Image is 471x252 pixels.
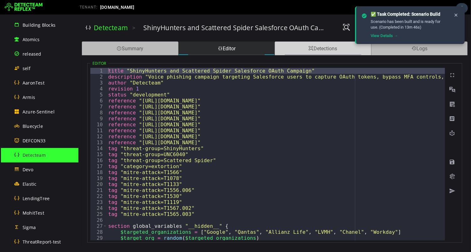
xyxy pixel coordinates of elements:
span: MohitTest [23,210,44,216]
div: Summary [3,27,100,41]
div: 15 [12,137,29,143]
span: ThreatReport-test [23,239,61,245]
div: 8 [12,95,29,101]
div: 6 [12,83,29,89]
span: released [23,51,41,57]
div: 18 [12,155,29,161]
div: 23 [12,185,29,191]
div: 2 [12,59,29,65]
span: LendingTree [23,195,50,201]
h3: ShinyHunters and Scattered Spider Salesforce OAuth Campaign [65,9,246,18]
button: Private [354,9,385,17]
div: 21 [12,173,29,179]
span: self [23,65,30,71]
span: Toggle code folding, rows 27 through 34 [25,209,28,215]
span: [DOMAIN_NAME] [100,5,135,10]
div: 25 [12,197,29,203]
span: Azure-Sentinel [23,109,55,115]
img: Detecteam logo [5,2,43,12]
div: 27 [12,209,29,215]
div: 13 [12,125,29,131]
div: 22 [12,179,29,185]
div: 11 [12,113,29,119]
span: TENANT: [80,5,98,9]
a: Detecteam [15,9,49,18]
span: Sigma [23,224,36,230]
div: Detections [196,27,293,41]
span: Building Blocks [23,22,56,28]
div: 9 [12,101,29,107]
span: > [54,10,57,17]
div: 24 [12,191,29,197]
span: Atomics [23,36,40,42]
div: 1 [12,53,29,59]
div: Editor [100,27,197,41]
div: ✅ Task Completed: Scenario Build [371,11,448,18]
div: Scenario has been built and is ready for use. (Completed in 13m 46s) [371,19,448,30]
div: Logs [293,27,389,41]
span: Bluecycle [23,123,43,129]
div: 5 [12,77,29,83]
div: 7 [12,89,29,95]
span: Elastic [23,181,36,187]
span: DEFCON33 [23,138,46,144]
div: 29 [12,221,29,227]
div: 14 [12,131,29,137]
div: 12 [12,119,29,125]
div: 16 [12,143,29,149]
div: 17 [12,149,29,155]
span: Devo [23,167,33,173]
a: View Details → [371,33,398,38]
div: Task Notifications [456,3,468,13]
span: Private [361,11,379,16]
span: Armis [23,94,35,100]
div: 4 [12,71,29,77]
div: 20 [12,167,29,173]
div: 10 [12,107,29,113]
div: 26 [12,203,29,209]
div: 19 [12,161,29,167]
span: Detecteam [23,152,46,158]
div: 28 [12,215,29,221]
span: AaronTest [23,80,45,86]
legend: Editor [12,46,30,52]
div: 3 [12,65,29,71]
